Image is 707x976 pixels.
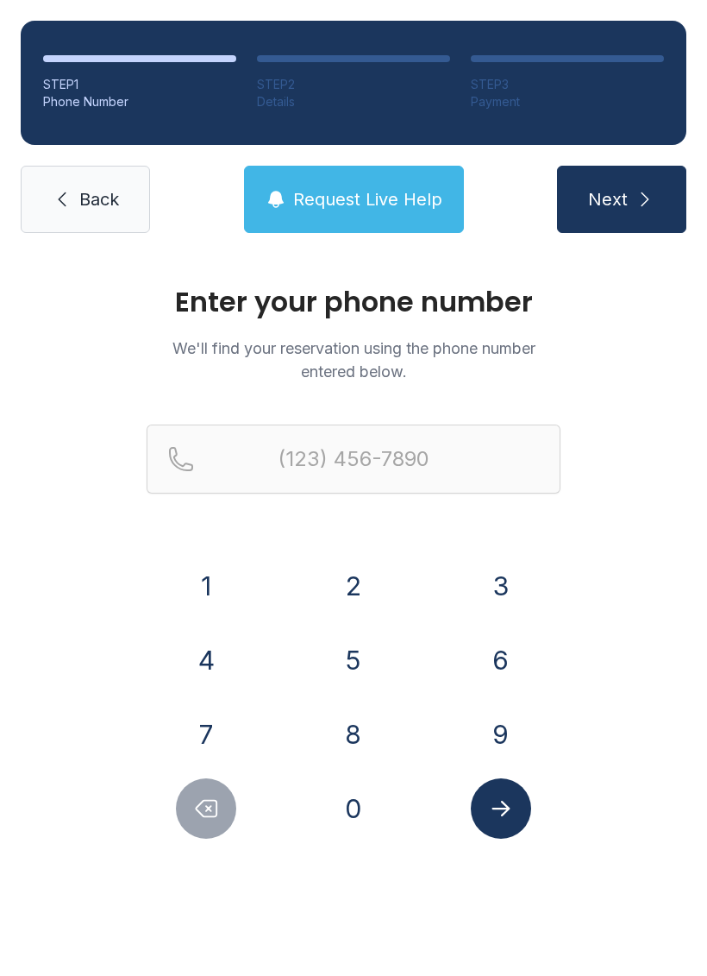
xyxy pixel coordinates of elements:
[147,425,560,494] input: Reservation phone number
[471,778,531,839] button: Submit lookup form
[471,630,531,690] button: 6
[79,187,119,211] span: Back
[147,337,560,383] p: We'll find your reservation using the phone number entered below.
[176,556,236,616] button: 1
[323,556,384,616] button: 2
[176,630,236,690] button: 4
[257,76,450,93] div: STEP 2
[471,704,531,765] button: 9
[257,93,450,110] div: Details
[147,288,560,316] h1: Enter your phone number
[176,704,236,765] button: 7
[588,187,628,211] span: Next
[471,76,664,93] div: STEP 3
[471,556,531,616] button: 3
[293,187,442,211] span: Request Live Help
[323,704,384,765] button: 8
[43,76,236,93] div: STEP 1
[471,93,664,110] div: Payment
[176,778,236,839] button: Delete number
[323,778,384,839] button: 0
[323,630,384,690] button: 5
[43,93,236,110] div: Phone Number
